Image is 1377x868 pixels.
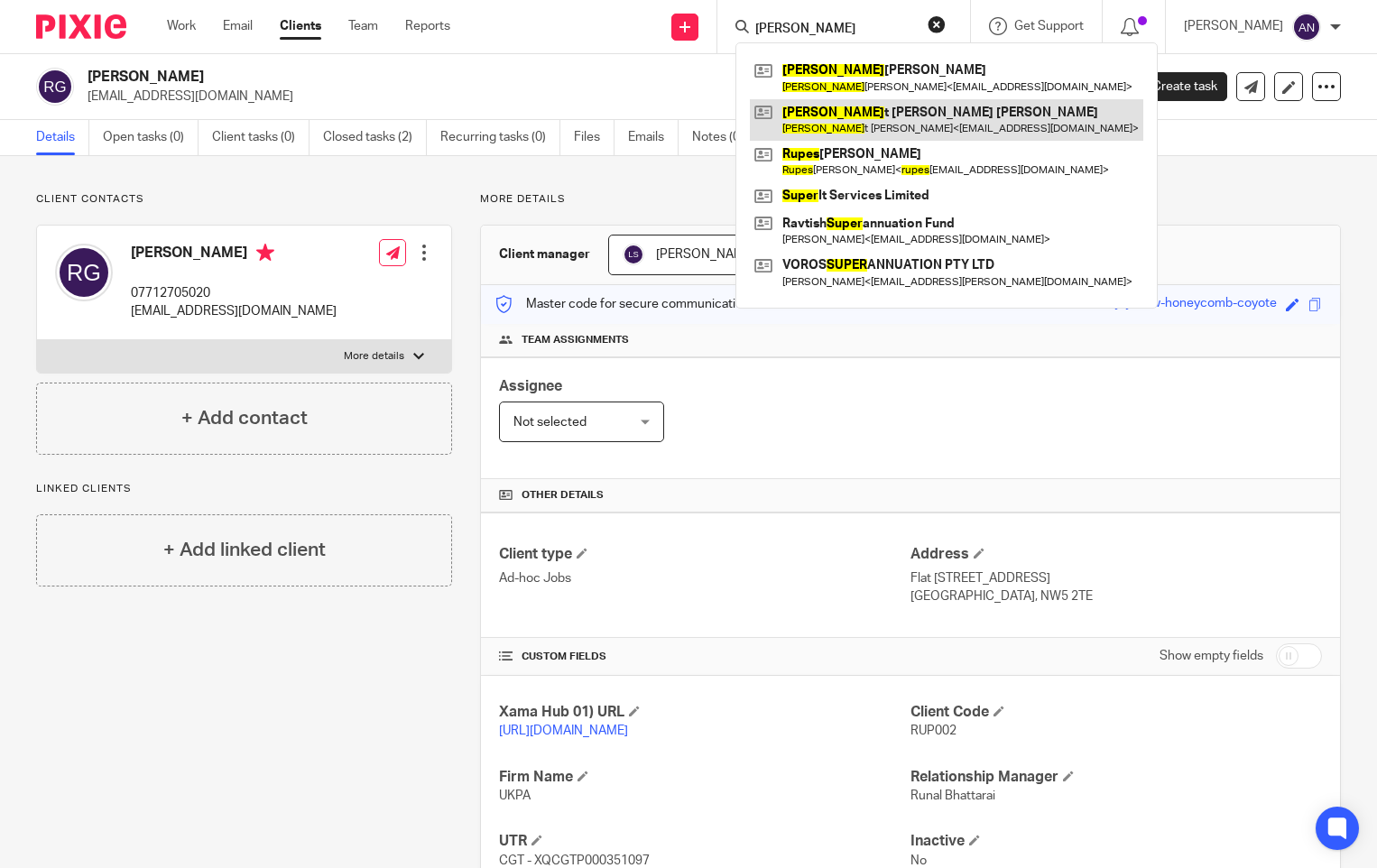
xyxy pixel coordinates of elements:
a: Clients [280,17,321,35]
h4: Xama Hub 01) URL [499,703,910,722]
img: svg%3E [55,244,113,301]
a: Client tasks (0) [212,120,310,155]
img: svg%3E [1292,13,1321,42]
span: RUP002 [910,725,957,737]
h3: Client manager [499,245,590,263]
h4: Client type [499,545,910,564]
p: Client contacts [36,192,452,207]
a: Notes (0) [692,120,758,155]
h4: + Add contact [181,404,308,432]
p: More details [344,349,404,364]
p: [EMAIL_ADDRESS][DOMAIN_NAME] [131,302,337,320]
p: Master code for secure communications and files [494,295,806,313]
img: Pixie [36,14,126,39]
a: Files [574,120,615,155]
span: Other details [522,488,604,503]
span: Get Support [1014,20,1084,32]
a: Email [223,17,253,35]
p: 07712705020 [131,284,337,302]
input: Search [753,22,916,38]
a: Open tasks (0) [103,120,199,155]
a: Recurring tasks (0) [440,120,560,155]
h4: Inactive [910,832,1322,851]
div: lovely-yellow-honeycomb-coyote [1088,294,1277,315]
p: Ad-hoc Jobs [499,569,910,587]
span: [PERSON_NAME] [656,248,755,261]
span: Not selected [513,416,587,429]
h4: Relationship Manager [910,768,1322,787]
a: Create task [1123,72,1227,101]
span: UKPA [499,790,531,802]
a: Team [348,17,378,35]
a: Closed tasks (2) [323,120,427,155]
h2: [PERSON_NAME] [88,68,894,87]
h4: UTR [499,832,910,851]
img: svg%3E [36,68,74,106]
p: More details [480,192,1341,207]
i: Primary [256,244,274,262]
a: [URL][DOMAIN_NAME] [499,725,628,737]
span: Team assignments [522,333,629,347]
h4: Client Code [910,703,1322,722]
h4: Firm Name [499,768,910,787]
a: Reports [405,17,450,35]
button: Clear [928,15,946,33]
h4: CUSTOM FIELDS [499,650,910,664]
a: Work [167,17,196,35]
span: Assignee [499,379,562,393]
span: No [910,854,927,867]
a: Details [36,120,89,155]
h4: Address [910,545,1322,564]
p: Linked clients [36,482,452,496]
label: Show empty fields [1160,647,1263,665]
span: CGT - XQCGTP000351097 [499,854,650,867]
img: svg%3E [623,244,644,265]
h4: + Add linked client [163,536,326,564]
p: [GEOGRAPHIC_DATA], NW5 2TE [910,587,1322,605]
p: [EMAIL_ADDRESS][DOMAIN_NAME] [88,88,1095,106]
p: [PERSON_NAME] [1184,17,1283,35]
a: Emails [628,120,679,155]
span: Runal Bhattarai [910,790,995,802]
p: Flat [STREET_ADDRESS] [910,569,1322,587]
h4: [PERSON_NAME] [131,244,337,266]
